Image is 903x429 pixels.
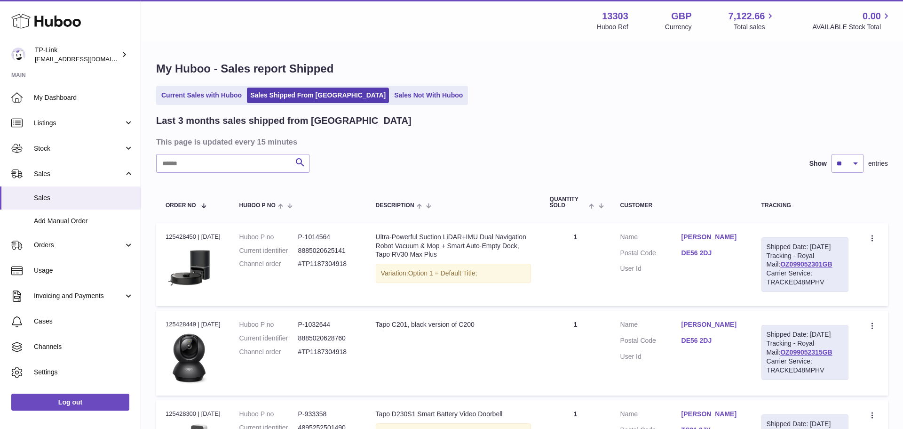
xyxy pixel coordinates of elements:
[812,10,892,32] a: 0.00 AVAILABLE Stock Total
[156,114,412,127] h2: Last 3 months sales shipped from [GEOGRAPHIC_DATA]
[166,320,221,329] div: 125428449 | [DATE]
[620,320,681,332] dt: Name
[620,352,681,361] dt: User Id
[729,10,765,23] span: 7,122.66
[761,202,848,209] div: Tracking
[34,291,124,300] span: Invoicing and Payments
[34,342,134,351] span: Channels
[620,336,681,348] dt: Postal Code
[34,194,134,202] span: Sales
[298,233,357,242] dd: P-1014564
[239,246,298,255] dt: Current identifier
[681,233,743,242] a: [PERSON_NAME]
[681,249,743,258] a: DE56 2DJ
[239,348,298,356] dt: Channel order
[681,336,743,345] a: DE56 2DJ
[681,320,743,329] a: [PERSON_NAME]
[734,23,776,32] span: Total sales
[620,264,681,273] dt: User Id
[166,410,221,418] div: 125428300 | [DATE]
[34,119,124,128] span: Listings
[34,241,124,250] span: Orders
[376,320,531,329] div: Tapo C201, black version of C200
[166,202,196,209] span: Order No
[767,420,843,429] div: Shipped Date: [DATE]
[298,246,357,255] dd: 8885020625141
[376,410,531,419] div: Tapo D230S1 Smart Battery Video Doorbell
[34,93,134,102] span: My Dashboard
[34,144,124,153] span: Stock
[298,259,357,268] dd: #TP1187304918
[34,266,134,275] span: Usage
[166,233,221,241] div: 125428450 | [DATE]
[239,233,298,242] dt: Huboo P no
[868,159,888,168] span: entries
[239,259,298,268] dt: Channel order
[298,348,357,356] dd: #TP1187304918
[158,88,245,103] a: Current Sales with Huboo
[376,233,531,259] div: Ultra-Powerful Suction LiDAR+IMU Dual Navigation Robot Vacuum & Mop + Smart Auto-Empty Dock, Tapo...
[239,320,298,329] dt: Huboo P no
[729,10,776,32] a: 7,122.66 Total sales
[767,330,843,339] div: Shipped Date: [DATE]
[665,23,692,32] div: Currency
[239,334,298,343] dt: Current identifier
[812,23,892,32] span: AVAILABLE Stock Total
[671,10,691,23] strong: GBP
[35,55,138,63] span: [EMAIL_ADDRESS][DOMAIN_NAME]
[298,334,357,343] dd: 8885020628760
[780,348,832,356] a: OZ099052315GB
[239,410,298,419] dt: Huboo P no
[767,357,843,375] div: Carrier Service: TRACKED48MPHV
[620,410,681,421] dt: Name
[620,249,681,260] dt: Postal Code
[809,159,827,168] label: Show
[408,269,477,277] span: Option 1 = Default Title;
[780,260,832,268] a: OZ099052301GB
[34,368,134,377] span: Settings
[681,410,743,419] a: [PERSON_NAME]
[376,202,414,209] span: Description
[863,10,881,23] span: 0.00
[602,10,628,23] strong: 13303
[156,137,886,147] h3: This page is updated every 15 minutes
[34,170,124,178] span: Sales
[11,48,25,62] img: internalAdmin-13303@internal.huboo.com
[166,244,213,291] img: 01_large_20240808023803n.jpg
[34,317,134,326] span: Cases
[166,332,213,384] img: 133031739979760.jpg
[239,202,276,209] span: Huboo P no
[34,217,134,226] span: Add Manual Order
[597,23,628,32] div: Huboo Ref
[761,237,848,292] div: Tracking - Royal Mail:
[550,196,587,209] span: Quantity Sold
[11,394,129,411] a: Log out
[540,311,611,396] td: 1
[298,410,357,419] dd: P-933358
[376,264,531,283] div: Variation:
[298,320,357,329] dd: P-1032644
[247,88,389,103] a: Sales Shipped From [GEOGRAPHIC_DATA]
[620,202,743,209] div: Customer
[391,88,466,103] a: Sales Not With Huboo
[761,325,848,380] div: Tracking - Royal Mail:
[767,269,843,287] div: Carrier Service: TRACKED48MPHV
[35,46,119,64] div: TP-Link
[156,61,888,76] h1: My Huboo - Sales report Shipped
[620,233,681,244] dt: Name
[767,243,843,251] div: Shipped Date: [DATE]
[540,223,611,306] td: 1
